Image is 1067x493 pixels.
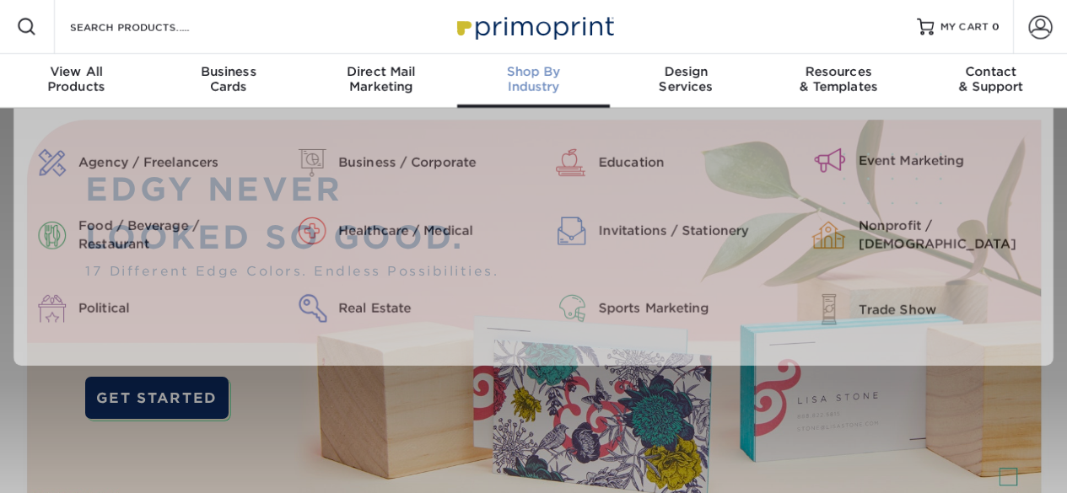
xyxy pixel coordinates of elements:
[859,217,1041,254] div: Nonprofit / [DEMOGRAPHIC_DATA]
[992,21,1000,33] span: 0
[26,217,261,254] a: Food / Beverage / Restaurant
[304,64,457,79] span: Direct Mail
[806,217,1041,254] a: Nonprofit / [DEMOGRAPHIC_DATA]
[153,64,305,94] div: Cards
[457,64,610,79] span: Shop By
[610,54,763,108] a: DesignServices
[26,294,261,322] a: Political
[610,64,763,79] span: Design
[78,299,261,318] div: Political
[599,153,781,172] div: Education
[610,64,763,94] div: Services
[457,64,610,94] div: Industry
[338,222,520,240] div: Healthcare / Medical
[286,217,520,244] a: Healthcare / Medical
[286,294,520,322] a: Real Estate
[286,148,520,176] a: Business / Corporate
[859,301,1041,319] div: Trade Show
[599,222,781,240] div: Invitations / Stationery
[763,64,915,94] div: & Templates
[68,17,233,37] input: SEARCH PRODUCTS.....
[78,217,261,254] div: Food / Beverage / Restaurant
[304,54,457,108] a: Direct MailMarketing
[547,148,781,176] a: Education
[859,152,1041,170] div: Event Marketing
[763,64,915,79] span: Resources
[914,54,1067,108] a: Contact& Support
[304,64,457,94] div: Marketing
[547,294,781,322] a: Sports Marketing
[599,299,781,318] div: Sports Marketing
[338,153,520,172] div: Business / Corporate
[78,153,261,172] div: Agency / Freelancers
[338,299,520,318] div: Real Estate
[457,54,610,108] a: Shop ByIndustry
[153,64,305,79] span: Business
[914,64,1067,79] span: Contact
[153,54,305,108] a: BusinessCards
[806,148,1041,173] a: Event Marketing
[806,294,1041,325] a: Trade Show
[450,8,618,45] img: Primoprint
[763,54,915,108] a: Resources& Templates
[940,20,989,35] span: MY CART
[547,217,781,244] a: Invitations / Stationery
[914,64,1067,94] div: & Support
[26,148,261,176] a: Agency / Freelancers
